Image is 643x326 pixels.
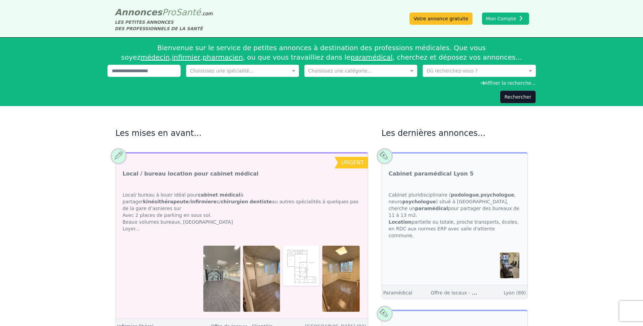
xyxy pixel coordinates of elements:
div: Bienvenue sur le service de petites annonces à destination des professions médicales. Que vous so... [107,40,536,65]
strong: psychologue [402,199,436,204]
strong: Location [389,219,411,225]
strong: dentiste [250,199,272,204]
div: LES PETITES ANNONCES DES PROFESSIONNELS DE LA SANTÉ [115,19,213,32]
a: Local / bureau location pour cabinet médical [123,170,259,178]
a: pharmacien [203,53,243,61]
strong: paramédical [415,206,448,211]
span: Pro [162,7,176,17]
a: Offre de locaux - Clientèle [431,289,493,296]
a: Paramédical [383,290,413,296]
a: Cabinet paramédical Lyon 5 [389,170,474,178]
strong: kinési [143,199,189,204]
a: Lyon (69) [504,290,526,296]
a: AnnoncesProSanté.com [115,7,213,17]
span: Santé [176,7,201,17]
button: Rechercher [500,90,536,103]
a: médecin [141,53,170,61]
div: Cabinet pluridisciplinaire ( , , neuro ) situé à [GEOGRAPHIC_DATA], cherche un pour partager des ... [382,185,527,246]
img: Local / bureau location pour cabinet médical [283,246,320,286]
span: Annonces [115,7,162,17]
strong: chirurgien [221,199,248,204]
strong: infirmiere [190,199,217,204]
img: Local / bureau location pour cabinet médical [322,246,359,311]
img: Local / bureau location pour cabinet médical [203,246,240,311]
strong: podologue [451,192,479,198]
h2: Les mises en avant... [116,128,368,139]
img: Local / bureau location pour cabinet médical [243,246,280,311]
strong: thérapeute [159,199,189,204]
span: urgent [341,159,364,166]
a: infirmier [172,53,200,61]
img: Cabinet paramédical Lyon 5 [500,252,519,278]
div: Affiner la recherche... [107,80,536,86]
a: paramédical [350,53,393,61]
strong: cabinet médical [198,192,240,198]
strong: psychologue [481,192,514,198]
span: .com [201,11,213,16]
a: Votre annonce gratuite [409,13,472,25]
h2: Les dernières annonces... [382,128,528,139]
button: Mon Compte [482,13,529,25]
div: Local/ bureau à louer idéal pour à partager / s/ au autres spécialités à quelques pas de la gare ... [116,185,368,239]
